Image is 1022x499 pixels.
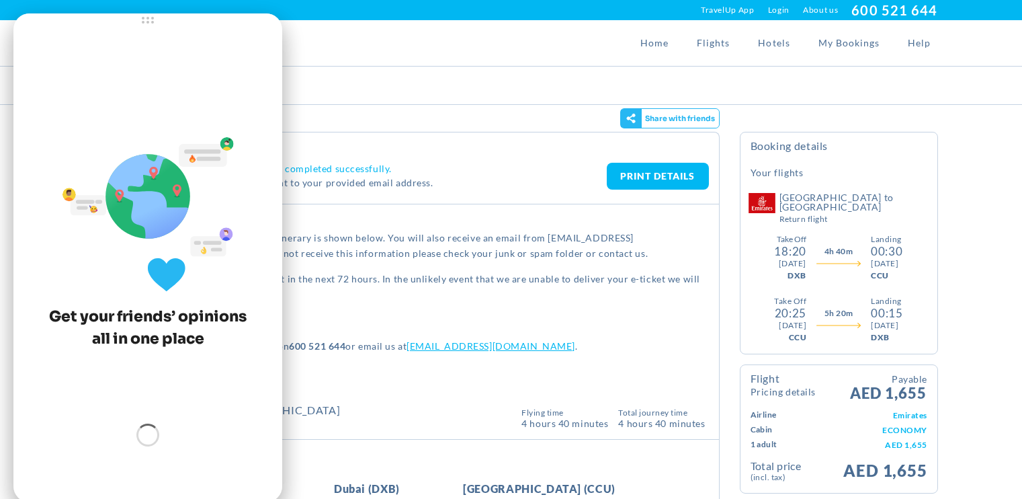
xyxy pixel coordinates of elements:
p: Your booking has been created and the itinerary is shown below. You will also receive an email fr... [95,230,709,262]
div: DXB [787,270,806,282]
strong: 600 521 644 [289,340,345,352]
span: Flying Time [521,409,608,417]
div: Landing [871,295,902,307]
span: [GEOGRAPHIC_DATA] (CCU) [463,481,615,497]
span: 4h 40m [824,245,853,258]
img: Emirates [749,193,775,213]
div: 00:30 [871,245,902,258]
span: AED 1,655 [843,461,927,480]
div: 20:25 [775,307,806,319]
div: CCU [789,332,806,344]
span: 4 hours 40 Minutes [618,417,705,428]
a: [EMAIL_ADDRESS][DOMAIN_NAME] [407,340,575,352]
small: (Incl. Tax) [751,471,839,483]
div: DXB [871,332,902,344]
div: 00:15 [871,307,902,319]
h2: Booking Confirmation [95,139,709,153]
gamitee-button: Get your friends' opinions [620,108,720,128]
a: Hotels [744,20,804,66]
h4: Flight [751,373,816,397]
div: [DATE] [779,319,806,332]
p: You should expect to receive your e-ticket in the next 72 hours. In the unlikely event that we ar... [95,271,709,303]
div: Take Off [777,233,806,245]
td: AED 1,655 [817,437,927,452]
div: 18:20 [774,245,806,258]
h5: [GEOGRAPHIC_DATA] to [GEOGRAPHIC_DATA] [779,193,927,223]
div: Take Off [774,295,806,307]
span: Total Journey Time [618,409,705,417]
div: [DATE] [779,258,806,270]
span: Dubai (DXB) [334,481,400,497]
a: 600 521 644 [851,2,937,18]
p: For any further assistance please call us on or email us at . [95,338,709,354]
div: [DATE] [871,258,902,270]
a: Help [894,20,937,66]
td: ECONOMY [817,422,927,437]
span: 5h 20m [824,307,853,319]
h5: Your Flights [751,166,804,180]
span: AED 1,655 [850,372,927,401]
h2: Flight Details [95,376,709,389]
td: Emirates [817,408,927,422]
div: CCU [871,270,902,282]
a: My Bookings [804,20,894,66]
p: A confirmation email has been sent to your provided email address. [129,175,607,190]
a: Home [626,20,683,66]
a: Flights [683,20,744,66]
small: Payable [850,372,927,386]
h4: Booking Details [751,139,927,163]
td: Total Price [751,459,839,483]
td: Airline [751,408,817,422]
small: Pricing Details [751,387,816,397]
td: Cabin [751,422,817,437]
div: Landing [871,233,902,245]
a: PRINT DETAILS [607,163,709,190]
small: Return Flight [779,215,927,223]
span: 4 Hours 40 Minutes [521,417,608,428]
div: [DATE] [871,319,902,332]
h4: Thank You. Your booking has been completed successfully. [129,163,607,175]
td: 1 Adult [751,437,817,452]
